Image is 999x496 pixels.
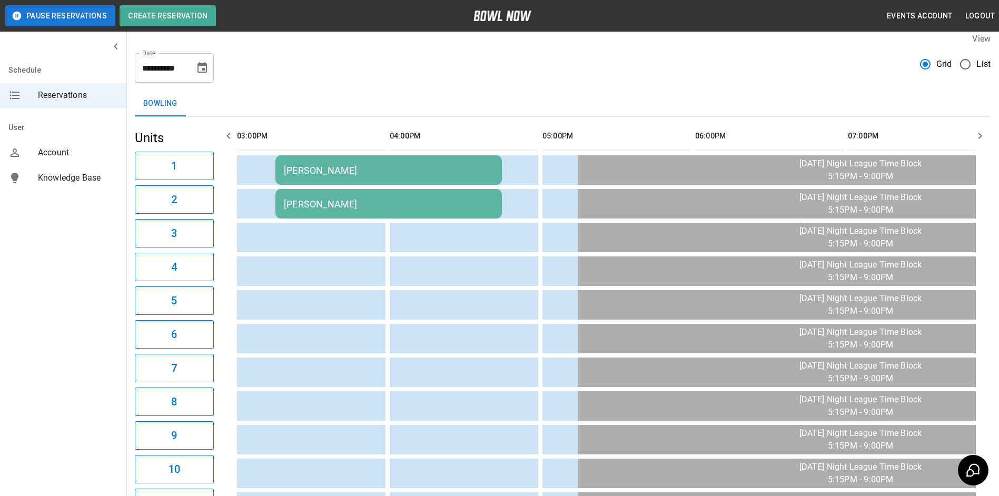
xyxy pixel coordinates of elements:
div: inventory tabs [135,91,991,116]
div: [PERSON_NAME] [284,165,493,176]
th: 05:00PM [542,121,691,151]
h6: 10 [169,461,180,478]
button: 7 [135,354,214,382]
button: 10 [135,455,214,483]
h6: 9 [171,427,177,444]
img: logo [473,11,531,21]
span: Reservations [38,89,118,102]
h6: 6 [171,326,177,343]
label: View [972,34,991,44]
h6: 4 [171,259,177,275]
span: Knowledge Base [38,172,118,184]
button: 1 [135,152,214,180]
button: 8 [135,388,214,416]
button: Pause Reservations [5,5,115,26]
th: 04:00PM [390,121,538,151]
button: Bowling [135,91,186,116]
span: Account [38,146,118,159]
h5: Units [135,130,214,146]
span: List [976,58,991,71]
span: Grid [936,58,952,71]
h6: 7 [171,360,177,376]
button: 9 [135,421,214,450]
button: Choose date, selected date is Sep 18, 2025 [192,57,213,78]
h6: 3 [171,225,177,242]
th: 03:00PM [237,121,385,151]
th: 06:00PM [695,121,844,151]
button: 5 [135,286,214,315]
button: 3 [135,219,214,247]
div: [PERSON_NAME] [284,199,493,210]
button: Create Reservation [120,5,216,26]
button: Logout [961,6,999,26]
button: 2 [135,185,214,214]
button: 4 [135,253,214,281]
h6: 2 [171,191,177,208]
button: 6 [135,320,214,349]
button: Events Account [883,6,957,26]
h6: 5 [171,292,177,309]
h6: 8 [171,393,177,410]
h6: 1 [171,157,177,174]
